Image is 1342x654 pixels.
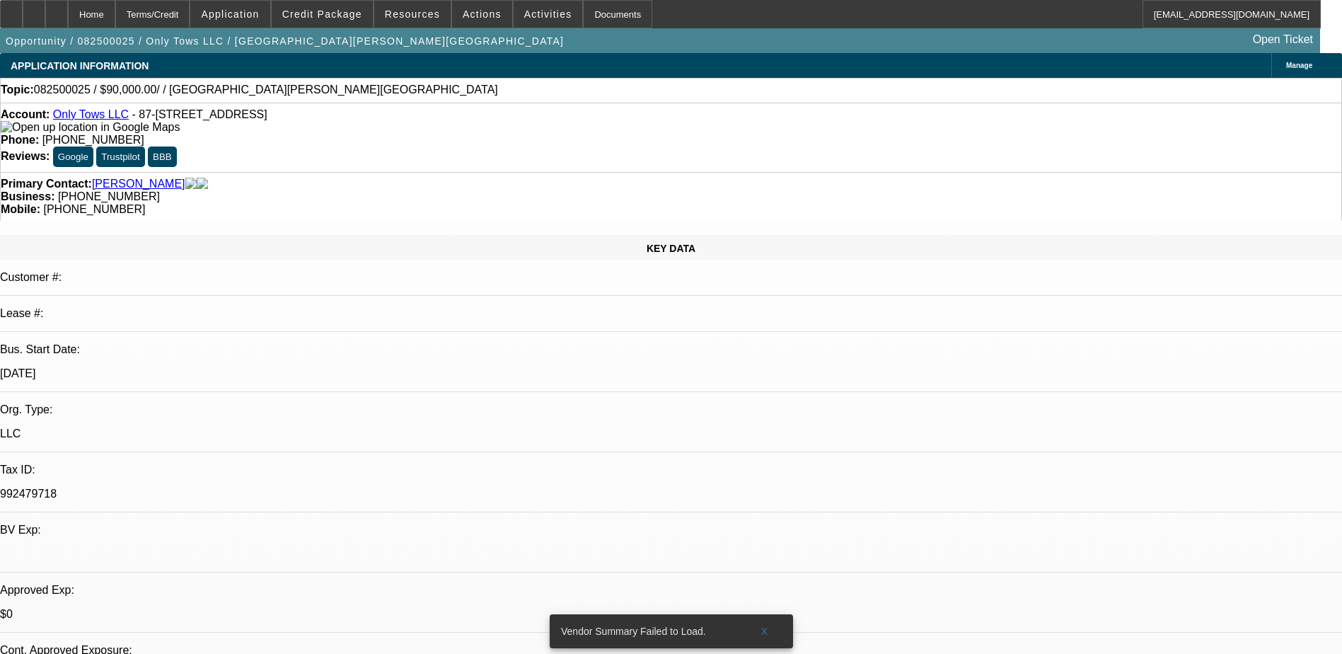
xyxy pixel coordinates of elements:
[1,150,50,162] strong: Reviews:
[282,8,362,20] span: Credit Package
[11,60,149,71] span: APPLICATION INFORMATION
[463,8,502,20] span: Actions
[34,84,498,96] span: 082500025 / $90,000.00/ / [GEOGRAPHIC_DATA][PERSON_NAME][GEOGRAPHIC_DATA]
[185,178,197,190] img: facebook-icon.png
[42,134,144,146] span: [PHONE_NUMBER]
[374,1,451,28] button: Resources
[6,35,564,47] span: Opportunity / 082500025 / Only Tows LLC / [GEOGRAPHIC_DATA][PERSON_NAME][GEOGRAPHIC_DATA]
[1,203,40,215] strong: Mobile:
[53,108,129,120] a: Only Tows LLC
[1,121,180,133] a: View Google Maps
[1247,28,1319,52] a: Open Ticket
[1,121,180,134] img: Open up location in Google Maps
[58,190,160,202] span: [PHONE_NUMBER]
[1,84,34,96] strong: Topic:
[43,203,145,215] span: [PHONE_NUMBER]
[514,1,583,28] button: Activities
[92,178,185,190] a: [PERSON_NAME]
[760,626,768,637] span: X
[190,1,270,28] button: Application
[1,134,39,146] strong: Phone:
[742,619,787,644] button: X
[53,147,93,167] button: Google
[452,1,512,28] button: Actions
[1,178,92,190] strong: Primary Contact:
[1,190,54,202] strong: Business:
[1286,62,1312,69] span: Manage
[96,147,144,167] button: Trustpilot
[272,1,373,28] button: Credit Package
[385,8,440,20] span: Resources
[197,178,208,190] img: linkedin-icon.png
[148,147,177,167] button: BBB
[647,243,695,254] span: KEY DATA
[1,108,50,120] strong: Account:
[550,614,742,648] div: Vendor Summary Failed to Load.
[524,8,572,20] span: Activities
[132,108,267,120] span: - 87-[STREET_ADDRESS]
[201,8,259,20] span: Application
